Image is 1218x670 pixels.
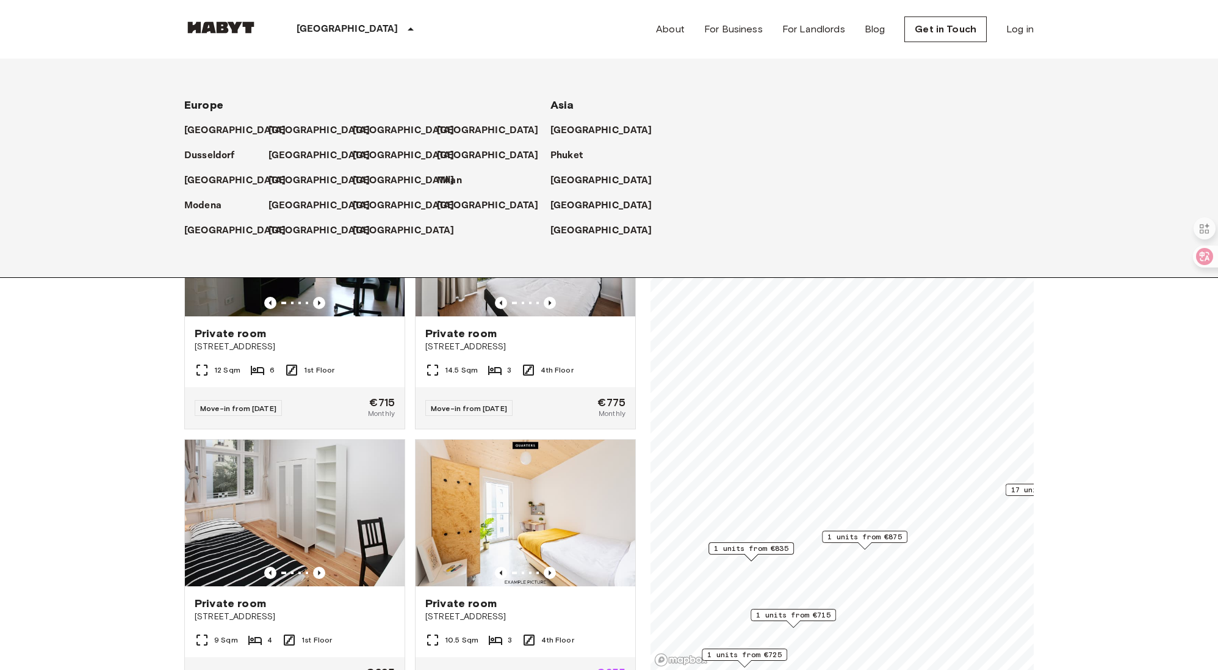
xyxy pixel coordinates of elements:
[184,224,286,238] p: [GEOGRAPHIC_DATA]
[541,365,573,376] span: 4th Floor
[353,198,467,213] a: [GEOGRAPHIC_DATA]
[437,198,539,213] p: [GEOGRAPHIC_DATA]
[550,173,652,188] p: [GEOGRAPHIC_DATA]
[268,148,370,163] p: [GEOGRAPHIC_DATA]
[544,297,556,309] button: Previous image
[550,198,652,213] p: [GEOGRAPHIC_DATA]
[353,224,455,238] p: [GEOGRAPHIC_DATA]
[445,635,478,646] span: 10.5 Sqm
[184,224,298,238] a: [GEOGRAPHIC_DATA]
[550,224,652,238] p: [GEOGRAPHIC_DATA]
[904,16,987,42] a: Get in Touch
[184,123,298,138] a: [GEOGRAPHIC_DATA]
[270,365,275,376] span: 6
[550,224,665,238] a: [GEOGRAPHIC_DATA]
[541,635,574,646] span: 4th Floor
[437,173,462,188] p: Milan
[782,22,845,37] a: For Landlords
[184,173,298,188] a: [GEOGRAPHIC_DATA]
[431,404,507,413] span: Move-in from [DATE]
[437,198,551,213] a: [GEOGRAPHIC_DATA]
[368,408,395,419] span: Monthly
[495,567,507,579] button: Previous image
[268,224,383,238] a: [GEOGRAPHIC_DATA]
[184,98,223,112] span: Europe
[268,224,370,238] p: [GEOGRAPHIC_DATA]
[507,365,511,376] span: 3
[353,123,455,138] p: [GEOGRAPHIC_DATA]
[425,341,625,353] span: [STREET_ADDRESS]
[353,173,467,188] a: [GEOGRAPHIC_DATA]
[654,653,708,667] a: Mapbox logo
[708,542,794,561] div: Map marker
[550,173,665,188] a: [GEOGRAPHIC_DATA]
[353,224,467,238] a: [GEOGRAPHIC_DATA]
[268,173,383,188] a: [GEOGRAPHIC_DATA]
[656,22,685,37] a: About
[313,297,325,309] button: Previous image
[550,148,583,163] p: Phuket
[369,397,395,408] span: €715
[268,123,383,138] a: [GEOGRAPHIC_DATA]
[268,198,370,213] p: [GEOGRAPHIC_DATA]
[495,297,507,309] button: Previous image
[751,609,836,628] div: Map marker
[353,148,467,163] a: [GEOGRAPHIC_DATA]
[184,173,286,188] p: [GEOGRAPHIC_DATA]
[445,365,478,376] span: 14.5 Sqm
[268,123,370,138] p: [GEOGRAPHIC_DATA]
[297,22,398,37] p: [GEOGRAPHIC_DATA]
[264,297,276,309] button: Previous image
[268,173,370,188] p: [GEOGRAPHIC_DATA]
[437,123,551,138] a: [GEOGRAPHIC_DATA]
[214,635,238,646] span: 9 Sqm
[704,22,763,37] a: For Business
[714,543,788,554] span: 1 units from €835
[195,596,266,611] span: Private room
[264,567,276,579] button: Previous image
[195,326,266,341] span: Private room
[184,169,405,429] a: Marketing picture of unit DE-01-041-02MPrevious imagePrevious imagePrivate room[STREET_ADDRESS]12...
[304,365,334,376] span: 1st Floor
[508,635,512,646] span: 3
[184,21,258,34] img: Habyt
[707,649,782,660] span: 1 units from €725
[184,148,235,163] p: Dusseldorf
[301,635,332,646] span: 1st Floor
[214,365,240,376] span: 12 Sqm
[1006,484,1095,503] div: Map marker
[822,531,907,550] div: Map marker
[313,567,325,579] button: Previous image
[353,123,467,138] a: [GEOGRAPHIC_DATA]
[200,404,276,413] span: Move-in from [DATE]
[437,173,474,188] a: Milan
[268,148,383,163] a: [GEOGRAPHIC_DATA]
[599,408,625,419] span: Monthly
[353,198,455,213] p: [GEOGRAPHIC_DATA]
[415,169,636,429] a: Marketing picture of unit DE-01-259-018-03QPrevious imagePrevious imagePrivate room[STREET_ADDRES...
[184,123,286,138] p: [GEOGRAPHIC_DATA]
[702,649,787,668] div: Map marker
[550,98,574,112] span: Asia
[1006,22,1034,37] a: Log in
[267,635,272,646] span: 4
[184,148,247,163] a: Dusseldorf
[195,611,395,623] span: [STREET_ADDRESS]
[550,198,665,213] a: [GEOGRAPHIC_DATA]
[416,440,635,586] img: Marketing picture of unit DE-01-07-009-02Q
[425,611,625,623] span: [STREET_ADDRESS]
[195,341,395,353] span: [STREET_ADDRESS]
[353,173,455,188] p: [GEOGRAPHIC_DATA]
[184,198,222,213] p: Modena
[544,567,556,579] button: Previous image
[425,596,497,611] span: Private room
[865,22,885,37] a: Blog
[550,123,665,138] a: [GEOGRAPHIC_DATA]
[353,148,455,163] p: [GEOGRAPHIC_DATA]
[437,148,539,163] p: [GEOGRAPHIC_DATA]
[550,148,595,163] a: Phuket
[268,198,383,213] a: [GEOGRAPHIC_DATA]
[425,326,497,341] span: Private room
[437,148,551,163] a: [GEOGRAPHIC_DATA]
[185,440,405,586] img: Marketing picture of unit DE-01-232-03M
